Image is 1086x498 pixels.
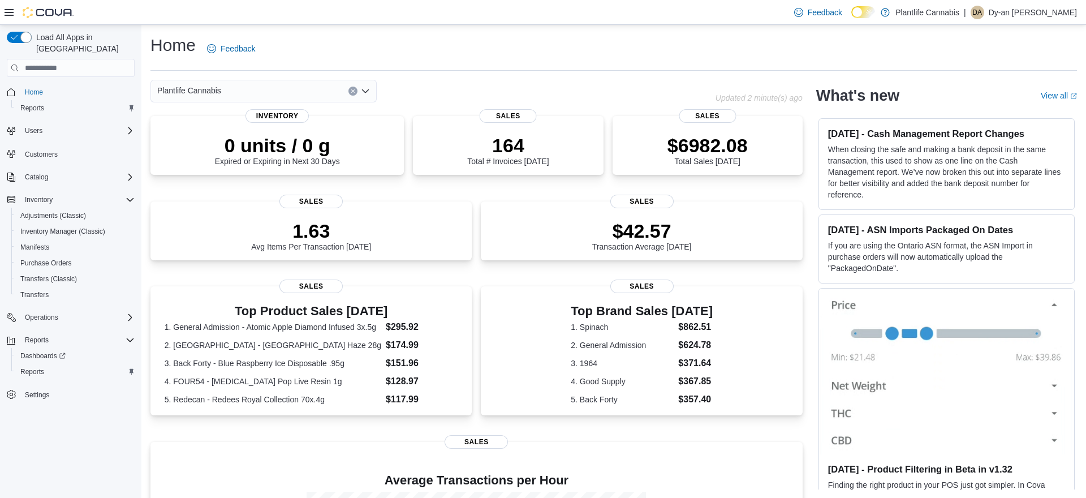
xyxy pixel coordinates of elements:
span: Inventory Manager (Classic) [16,225,135,238]
span: Transfers [20,290,49,299]
span: Adjustments (Classic) [20,211,86,220]
button: Users [20,124,47,138]
dd: $128.97 [386,375,458,388]
p: Updated 2 minute(s) ago [716,93,803,102]
dd: $117.99 [386,393,458,406]
a: Customers [20,148,62,161]
button: Settings [2,387,139,403]
nav: Complex example [7,79,135,432]
h4: Average Transactions per Hour [160,474,794,487]
p: $6982.08 [667,134,748,157]
dt: 5. Redecan - Redees Royal Collection 70x.4g [165,394,381,405]
span: Customers [20,147,135,161]
button: Reports [20,333,53,347]
dd: $151.96 [386,357,458,370]
h3: Top Brand Sales [DATE] [571,304,713,318]
span: Sales [679,109,736,123]
a: Manifests [16,241,54,254]
span: Inventory [245,109,309,123]
h1: Home [150,34,196,57]
img: Cova [23,7,74,18]
div: Avg Items Per Transaction [DATE] [251,220,371,251]
span: Reports [20,104,44,113]
span: Sales [610,195,674,208]
span: Adjustments (Classic) [16,209,135,222]
span: Dashboards [20,351,66,360]
span: Sales [445,435,508,449]
p: 0 units / 0 g [215,134,340,157]
p: $42.57 [592,220,692,242]
button: Customers [2,145,139,162]
a: Adjustments (Classic) [16,209,90,222]
span: Plantlife Cannabis [157,84,221,97]
div: Total # Invoices [DATE] [467,134,549,166]
span: Transfers [16,288,135,302]
dt: 3. 1964 [571,358,674,369]
span: Reports [20,333,135,347]
button: Home [2,84,139,100]
span: Home [25,88,43,97]
button: Manifests [11,239,139,255]
span: Sales [480,109,537,123]
span: Sales [279,195,343,208]
span: Transfers (Classic) [16,272,135,286]
dd: $624.78 [678,338,713,352]
span: Customers [25,150,58,159]
div: Transaction Average [DATE] [592,220,692,251]
span: Dashboards [16,349,135,363]
span: Purchase Orders [20,259,72,268]
span: Load All Apps in [GEOGRAPHIC_DATA] [32,32,135,54]
p: Dy-an [PERSON_NAME] [989,6,1077,19]
dd: $357.40 [678,393,713,406]
a: Transfers (Classic) [16,272,81,286]
span: Users [20,124,135,138]
div: Dy-an Crisostomo [971,6,984,19]
p: When closing the safe and making a bank deposit in the same transaction, this used to show as one... [828,144,1065,200]
a: Inventory Manager (Classic) [16,225,110,238]
h3: [DATE] - Product Filtering in Beta in v1.32 [828,463,1065,475]
svg: External link [1070,93,1077,100]
dd: $367.85 [678,375,713,388]
a: Purchase Orders [16,256,76,270]
span: Catalog [25,173,48,182]
div: Total Sales [DATE] [667,134,748,166]
p: 164 [467,134,549,157]
span: Operations [25,313,58,322]
span: Da [972,6,982,19]
dt: 3. Back Forty - Blue Raspberry Ice Disposable .95g [165,358,381,369]
h3: Top Product Sales [DATE] [165,304,458,318]
p: If you are using the Ontario ASN format, the ASN Import in purchase orders will now automatically... [828,240,1065,274]
span: Inventory [25,195,53,204]
span: Feedback [808,7,842,18]
p: | [964,6,966,19]
button: Operations [20,311,63,324]
a: Transfers [16,288,53,302]
button: Users [2,123,139,139]
button: Adjustments (Classic) [11,208,139,224]
span: Reports [16,365,135,379]
span: Catalog [20,170,135,184]
dt: 2. [GEOGRAPHIC_DATA] - [GEOGRAPHIC_DATA] Haze 28g [165,340,381,351]
span: Inventory [20,193,135,207]
span: Manifests [20,243,49,252]
dt: 4. Good Supply [571,376,674,387]
button: Reports [11,100,139,116]
button: Inventory Manager (Classic) [11,224,139,239]
span: Reports [16,101,135,115]
dt: 1. Spinach [571,321,674,333]
button: Open list of options [361,87,370,96]
a: Dashboards [11,348,139,364]
span: Feedback [221,43,255,54]
a: Settings [20,388,54,402]
span: Reports [25,336,49,345]
a: Feedback [790,1,847,24]
a: Reports [16,365,49,379]
h3: [DATE] - Cash Management Report Changes [828,128,1065,139]
dd: $295.92 [386,320,458,334]
span: Sales [279,280,343,293]
h3: [DATE] - ASN Imports Packaged On Dates [828,224,1065,235]
button: Reports [11,364,139,380]
span: Sales [610,280,674,293]
a: Reports [16,101,49,115]
span: Settings [25,390,49,400]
